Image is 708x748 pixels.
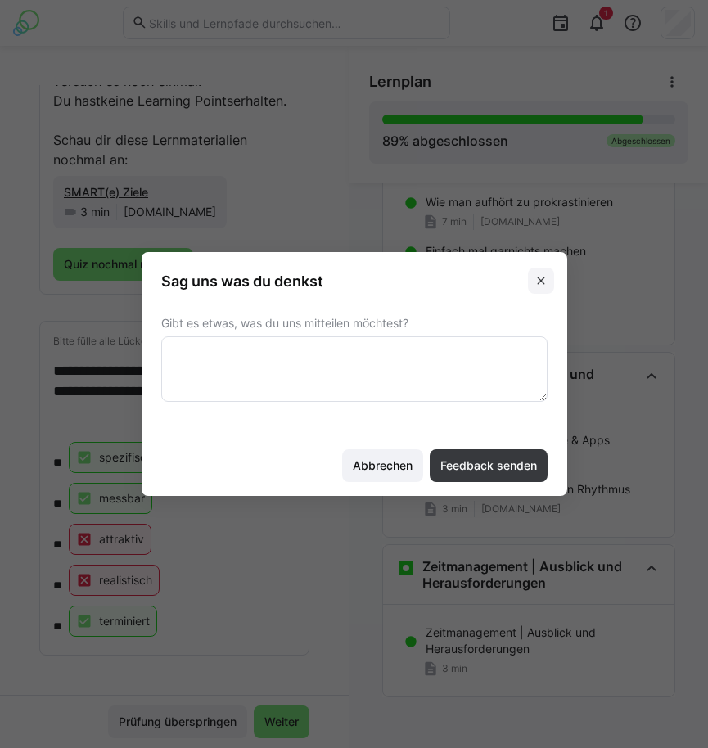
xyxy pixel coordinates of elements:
span: Feedback senden [438,457,539,474]
h3: Sag uns was du denkst [161,272,323,291]
span: Gibt es etwas, was du uns mitteilen möchtest? [161,317,548,330]
button: Abbrechen [342,449,423,482]
button: Feedback senden [430,449,548,482]
span: Abbrechen [350,457,415,474]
